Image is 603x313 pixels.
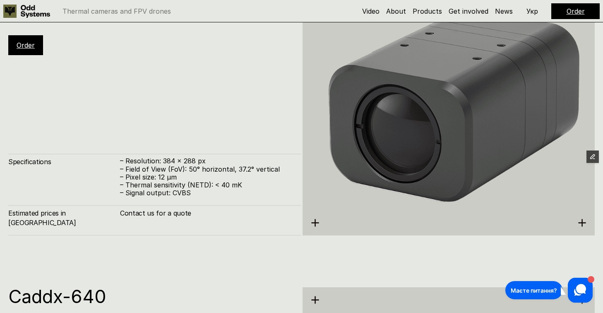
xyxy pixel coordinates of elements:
p: – Field of View (FoV): 50° horizontal, 37.2° vertical [120,165,293,173]
p: – Thermal sensitivity (NETD): < 40 mK [120,181,293,189]
a: Order [17,41,35,49]
button: Edit Framer Content [586,150,599,163]
h4: Contact us for a quote [120,209,293,218]
a: Get involved [449,7,488,15]
h4: Estimated prices in [GEOGRAPHIC_DATA] [8,209,120,227]
a: Video [362,7,380,15]
h4: Specifications [8,157,120,166]
p: – Pixel size: 12 µm [120,173,293,181]
a: About [386,7,406,15]
p: – Resolution: 384 x 288 px [120,157,293,165]
p: Thermal cameras and FPV drones [62,8,171,15]
iframe: HelpCrunch [503,276,595,305]
p: – Signal output: CVBS [120,189,293,197]
h1: Caddx-640 [8,287,293,306]
a: News [495,7,513,15]
a: Order [567,7,585,15]
a: Products [413,7,442,15]
p: Укр [526,8,538,15]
